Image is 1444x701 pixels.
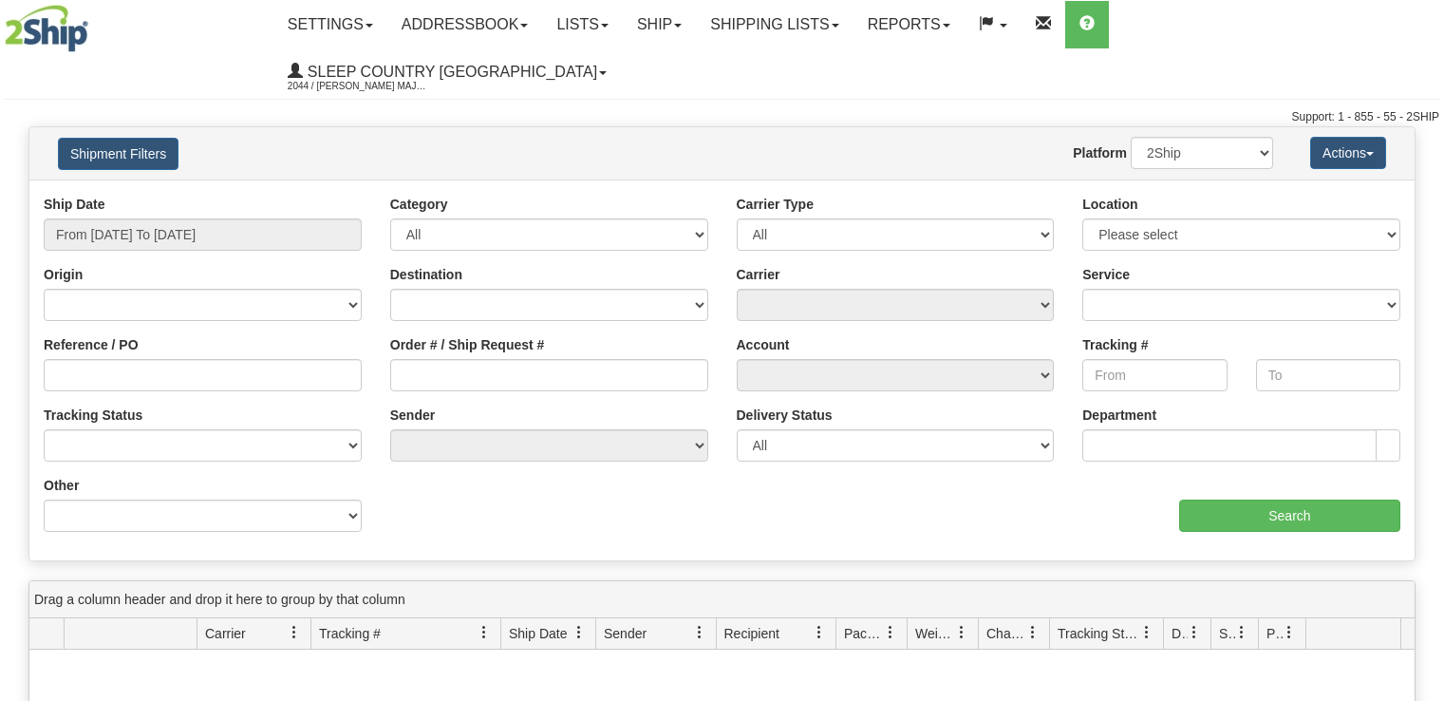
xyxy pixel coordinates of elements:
label: Sender [390,406,435,425]
a: Ship Date filter column settings [563,616,595,649]
a: Settings [273,1,387,48]
a: Lists [542,1,622,48]
span: Tracking # [319,624,381,643]
label: Order # / Ship Request # [390,335,545,354]
span: Packages [844,624,884,643]
a: Packages filter column settings [874,616,907,649]
span: Recipient [724,624,779,643]
a: Shipment Issues filter column settings [1226,616,1258,649]
label: Delivery Status [737,406,833,425]
label: Carrier [737,265,780,284]
img: logo2044.jpg [5,5,88,52]
a: Tracking Status filter column settings [1131,616,1163,649]
a: Ship [623,1,696,48]
a: Charge filter column settings [1017,616,1049,649]
input: Search [1179,500,1400,532]
span: Tracking Status [1058,624,1140,643]
a: Sleep Country [GEOGRAPHIC_DATA] 2044 / [PERSON_NAME] Major [PERSON_NAME] [273,48,621,96]
a: Delivery Status filter column settings [1178,616,1210,649]
a: Pickup Status filter column settings [1273,616,1305,649]
label: Platform [1073,143,1127,162]
a: Tracking # filter column settings [468,616,500,649]
a: Weight filter column settings [946,616,978,649]
label: Category [390,195,448,214]
span: Pickup Status [1266,624,1283,643]
label: Account [737,335,790,354]
label: Reference / PO [44,335,139,354]
button: Shipment Filters [58,138,178,170]
input: From [1082,359,1227,391]
label: Department [1082,406,1156,425]
span: 2044 / [PERSON_NAME] Major [PERSON_NAME] [288,77,430,96]
span: Sleep Country [GEOGRAPHIC_DATA] [303,64,597,80]
div: Support: 1 - 855 - 55 - 2SHIP [5,109,1439,125]
span: Shipment Issues [1219,624,1235,643]
label: Ship Date [44,195,105,214]
iframe: chat widget [1400,254,1442,447]
div: grid grouping header [29,581,1415,618]
span: Delivery Status [1172,624,1188,643]
label: Origin [44,265,83,284]
label: Service [1082,265,1130,284]
span: Ship Date [509,624,567,643]
span: Weight [915,624,955,643]
label: Tracking # [1082,335,1148,354]
label: Destination [390,265,462,284]
input: To [1256,359,1400,391]
label: Other [44,476,79,495]
button: Actions [1310,137,1386,169]
span: Carrier [205,624,246,643]
label: Carrier Type [737,195,814,214]
label: Tracking Status [44,406,142,425]
a: Sender filter column settings [684,616,716,649]
a: Reports [853,1,965,48]
a: Shipping lists [696,1,853,48]
label: Location [1082,195,1137,214]
a: Carrier filter column settings [278,616,310,649]
a: Addressbook [387,1,543,48]
span: Charge [986,624,1026,643]
span: Sender [604,624,647,643]
a: Recipient filter column settings [803,616,835,649]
